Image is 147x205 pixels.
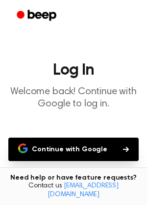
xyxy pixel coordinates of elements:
[8,62,139,78] h1: Log In
[8,138,139,161] button: Continue with Google
[8,86,139,110] p: Welcome back! Continue with Google to log in.
[6,182,141,199] span: Contact us
[48,183,119,198] a: [EMAIL_ADDRESS][DOMAIN_NAME]
[10,6,65,25] a: Beep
